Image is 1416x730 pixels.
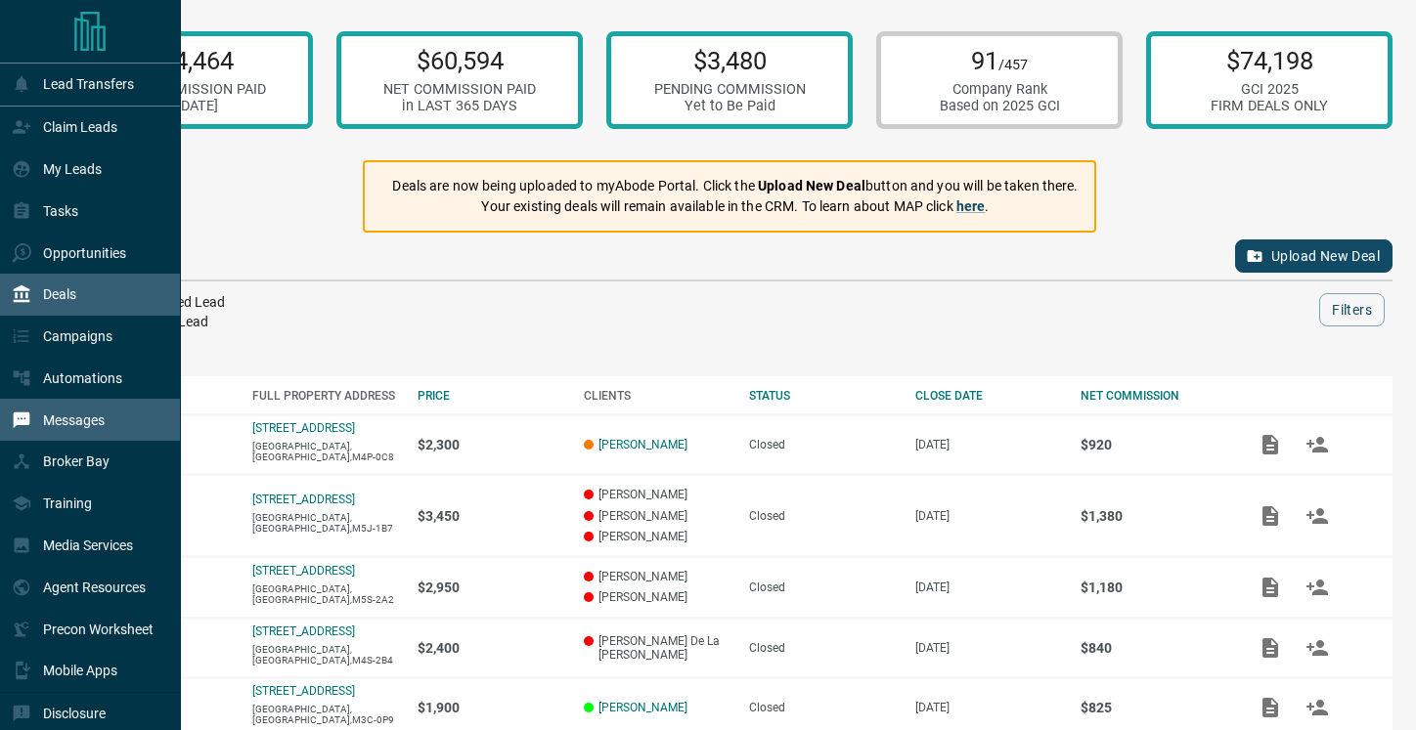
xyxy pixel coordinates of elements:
[418,580,564,595] p: $2,950
[654,46,806,75] p: $3,480
[584,530,730,543] p: [PERSON_NAME]
[1247,580,1294,593] span: Add / View Documents
[584,590,730,604] p: [PERSON_NAME]
[749,701,896,714] div: Closed
[252,644,399,666] p: [GEOGRAPHIC_DATA],[GEOGRAPHIC_DATA],M4S-2B4
[392,196,1078,217] p: Your existing deals will remain available in the CRM. To learn about MAP click .
[1081,640,1227,656] p: $840
[252,441,399,462] p: [GEOGRAPHIC_DATA],[GEOGRAPHIC_DATA],M4P-0C8
[915,641,1062,655] p: [DATE]
[956,198,986,214] a: here
[252,564,355,578] a: [STREET_ADDRESS]
[1319,293,1385,326] button: Filters
[383,81,536,98] div: NET COMMISSION PAID
[915,389,1062,403] div: CLOSE DATE
[1247,700,1294,713] span: Add / View Documents
[418,508,564,524] p: $3,450
[418,700,564,715] p: $1,900
[1294,640,1341,654] span: Match Clients
[113,46,266,75] p: $54,464
[1211,81,1328,98] div: GCI 2025
[418,389,564,403] div: PRICE
[915,509,1062,523] p: [DATE]
[252,583,399,605] p: [GEOGRAPHIC_DATA],[GEOGRAPHIC_DATA],M5S-2A2
[758,178,865,193] strong: Upload New Deal
[392,176,1078,196] p: Deals are now being uploaded to myAbode Portal. Click the button and you will be taken there.
[584,488,730,501] p: [PERSON_NAME]
[1294,437,1341,451] span: Match Clients
[940,81,1060,98] div: Company Rank
[113,98,266,114] div: in [DATE]
[1081,389,1227,403] div: NET COMMISSION
[418,437,564,452] p: $2,300
[383,46,536,75] p: $60,594
[598,701,687,714] a: [PERSON_NAME]
[1247,437,1294,451] span: Add / View Documents
[383,98,536,114] div: in LAST 365 DAYS
[915,580,1062,594] p: [DATE]
[252,624,355,638] a: [STREET_ADDRESS]
[1081,700,1227,715] p: $825
[998,57,1028,73] span: /457
[252,421,355,435] a: [STREET_ADDRESS]
[749,580,896,594] div: Closed
[1211,46,1328,75] p: $74,198
[1294,580,1341,593] span: Match Clients
[113,81,266,98] div: NET COMMISSION PAID
[1294,508,1341,522] span: Match Clients
[1247,508,1294,522] span: Add / View Documents
[584,509,730,523] p: [PERSON_NAME]
[1294,700,1341,713] span: Match Clients
[252,704,399,725] p: [GEOGRAPHIC_DATA],[GEOGRAPHIC_DATA],M3C-0P9
[1081,508,1227,524] p: $1,380
[252,684,355,698] a: [STREET_ADDRESS]
[1081,437,1227,452] p: $920
[418,640,564,656] p: $2,400
[915,438,1062,451] p: [DATE]
[1081,580,1227,595] p: $1,180
[749,641,896,655] div: Closed
[1211,98,1328,114] div: FIRM DEALS ONLY
[252,512,399,534] p: [GEOGRAPHIC_DATA],[GEOGRAPHIC_DATA],M5J-1B7
[940,46,1060,75] p: 91
[252,389,399,403] div: FULL PROPERTY ADDRESS
[584,389,730,403] div: CLIENTS
[749,509,896,523] div: Closed
[584,634,730,662] p: [PERSON_NAME] De La [PERSON_NAME]
[1247,640,1294,654] span: Add / View Documents
[252,493,355,506] a: [STREET_ADDRESS]
[1235,239,1393,273] button: Upload New Deal
[749,438,896,451] div: Closed
[654,98,806,114] div: Yet to Be Paid
[584,570,730,583] p: [PERSON_NAME]
[749,389,896,403] div: STATUS
[940,98,1060,114] div: Based on 2025 GCI
[598,438,687,451] a: [PERSON_NAME]
[915,701,1062,714] p: [DATE]
[654,81,806,98] div: PENDING COMMISSION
